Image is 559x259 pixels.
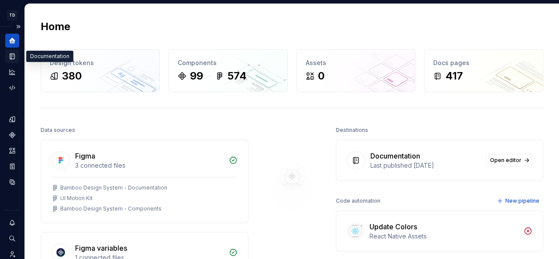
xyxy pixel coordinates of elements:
button: New pipeline [494,195,543,207]
div: 0 [318,69,324,83]
button: Search ⌘K [5,231,19,245]
div: React Native Assets [369,232,519,241]
div: UI Motion Kit [60,195,93,202]
a: Home [5,34,19,48]
a: Open editor [486,154,532,166]
a: Components99574 [169,49,288,92]
a: Components [5,128,19,142]
div: Documentation [26,51,73,62]
div: Update Colors [369,221,417,232]
button: TD [2,6,23,24]
a: Design tokens380 [41,49,160,92]
a: Assets0 [297,49,416,92]
div: 380 [62,69,82,83]
div: Assets [306,59,407,67]
div: 3 connected files [75,161,224,170]
a: Figma3 connected filesBamboo Design System - DocumentationUI Motion KitBamboo Design System - Com... [41,140,248,223]
a: Documentation [5,49,19,63]
div: 99 [190,69,203,83]
button: Notifications [5,216,19,230]
div: Documentation [370,151,420,161]
h2: Home [41,20,70,34]
span: Open editor [490,157,521,164]
a: Storybook stories [5,159,19,173]
div: TD [7,10,17,21]
div: Design tokens [50,59,151,67]
div: 417 [445,69,463,83]
div: Figma variables [75,243,127,253]
div: Figma [75,151,95,161]
a: Docs pages417 [424,49,543,92]
div: Components [178,59,279,67]
a: Code automation [5,81,19,95]
a: Data sources [5,175,19,189]
div: Bamboo Design System - Documentation [60,184,167,191]
div: Data sources [41,124,75,136]
span: New pipeline [505,197,539,204]
div: Docs pages [433,59,534,67]
a: Assets [5,144,19,158]
div: Code automation [336,195,380,207]
div: 574 [228,69,247,83]
div: Bamboo Design System - Components [60,205,162,212]
div: Last published [DATE] [370,161,481,170]
div: Destinations [336,124,368,136]
a: Analytics [5,65,19,79]
button: Expand sidebar [12,21,24,33]
a: Design tokens [5,112,19,126]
